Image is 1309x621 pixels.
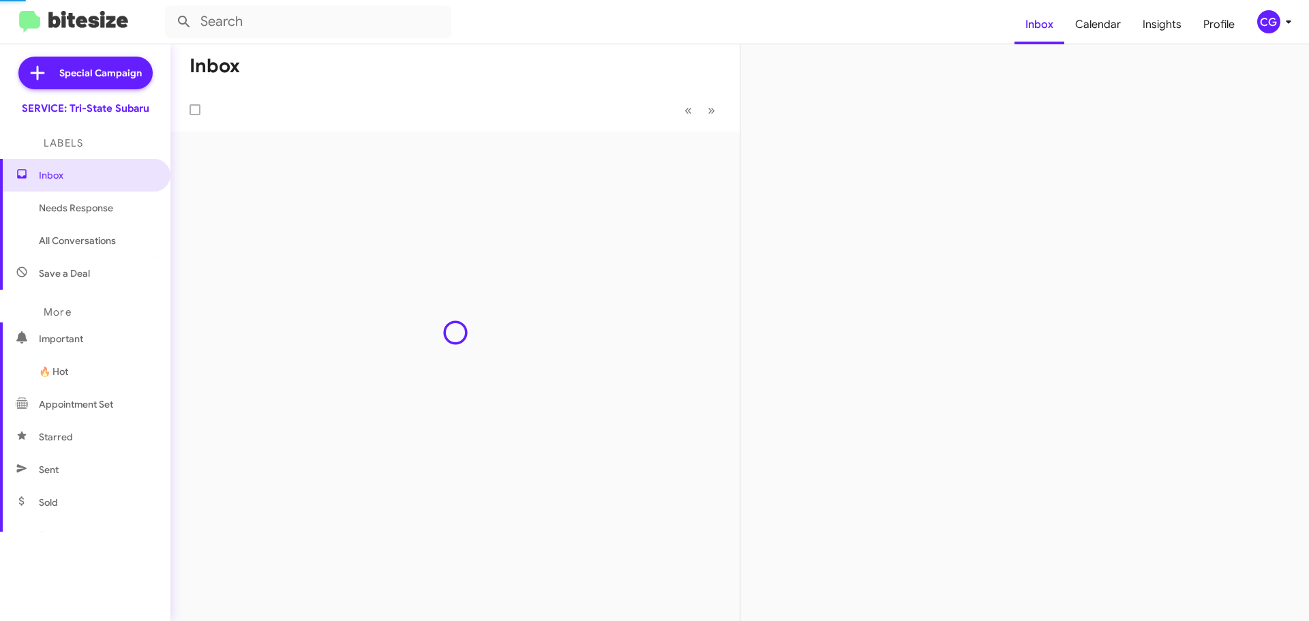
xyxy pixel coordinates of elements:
[708,102,715,119] span: »
[684,102,692,119] span: «
[1192,5,1246,44] a: Profile
[39,430,73,444] span: Starred
[1014,5,1064,44] a: Inbox
[44,137,83,149] span: Labels
[39,463,59,476] span: Sent
[39,496,58,509] span: Sold
[165,5,451,38] input: Search
[39,168,155,182] span: Inbox
[39,528,111,542] span: Sold Responded
[1132,5,1192,44] a: Insights
[39,397,113,411] span: Appointment Set
[39,201,155,215] span: Needs Response
[677,96,723,124] nav: Page navigation example
[1257,10,1280,33] div: CG
[39,234,116,247] span: All Conversations
[676,96,700,124] button: Previous
[39,332,155,346] span: Important
[18,57,153,89] a: Special Campaign
[22,102,149,115] div: SERVICE: Tri-State Subaru
[44,306,72,318] span: More
[699,96,723,124] button: Next
[190,55,240,77] h1: Inbox
[39,365,68,378] span: 🔥 Hot
[1246,10,1294,33] button: CG
[39,267,90,280] span: Save a Deal
[1064,5,1132,44] a: Calendar
[59,66,142,80] span: Special Campaign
